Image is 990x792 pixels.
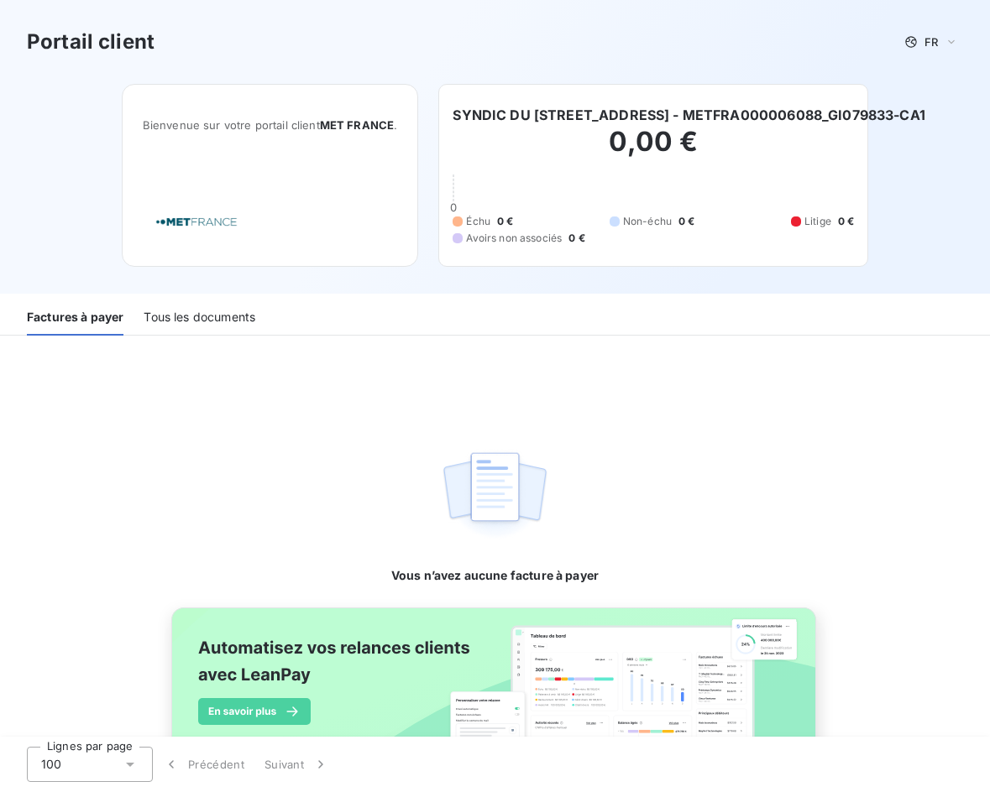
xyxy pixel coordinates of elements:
span: Avoirs non associés [466,231,562,246]
span: 0 € [497,214,513,229]
h3: Portail client [27,27,155,57]
h2: 0,00 € [453,125,854,175]
span: MET FRANCE [320,118,395,132]
span: Litige [804,214,831,229]
span: Échu [466,214,490,229]
button: Précédent [153,747,254,782]
span: 0 [450,201,457,214]
h6: SYNDIC DU [STREET_ADDRESS] - METFRA000006088_GI079833-CA1 [453,105,925,125]
img: Company logo [143,198,250,246]
div: Tous les documents [144,300,255,336]
span: 100 [41,756,61,773]
span: 0 € [678,214,694,229]
img: empty state [441,443,548,547]
span: Bienvenue sur votre portail client . [143,118,398,132]
span: 0 € [568,231,584,246]
span: 0 € [838,214,854,229]
span: Vous n’avez aucune facture à payer [391,567,599,584]
button: Suivant [254,747,339,782]
span: Non-échu [623,214,672,229]
span: FR [925,35,938,49]
div: Factures à payer [27,300,123,336]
